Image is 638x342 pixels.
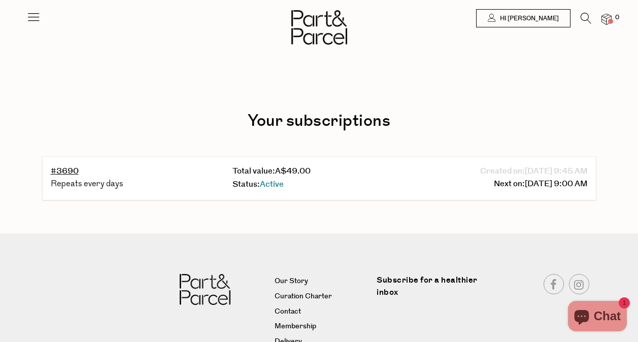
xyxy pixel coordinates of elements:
[275,321,370,333] a: Membership
[275,291,370,303] a: Curation Charter
[51,110,588,132] h1: Your subscriptions
[51,165,79,177] a: #3690
[377,274,487,306] label: Subscribe for a healthier inbox
[494,178,588,191] a: Next on:[DATE] 9:00 AM
[275,165,311,177] span: A$49.00
[497,14,559,23] span: Hi [PERSON_NAME]
[525,165,588,178] span: [DATE] 9:45 AM
[476,9,570,27] a: Hi [PERSON_NAME]
[291,10,347,45] img: Part&Parcel
[480,165,588,178] a: Created on:[DATE] 9:45 AM
[275,276,370,288] a: Our Story
[180,274,230,305] img: Part&Parcel
[565,301,630,334] inbox-online-store-chat: Shopify online store chat
[613,13,622,22] span: 0
[51,178,224,191] div: Repeats every days
[232,179,284,190] a: Status:Active
[232,165,311,177] a: Total value:A$49.00
[275,306,370,318] a: Contact
[260,179,284,190] span: Active
[601,14,612,24] a: 0
[525,178,588,191] span: [DATE] 9:00 AM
